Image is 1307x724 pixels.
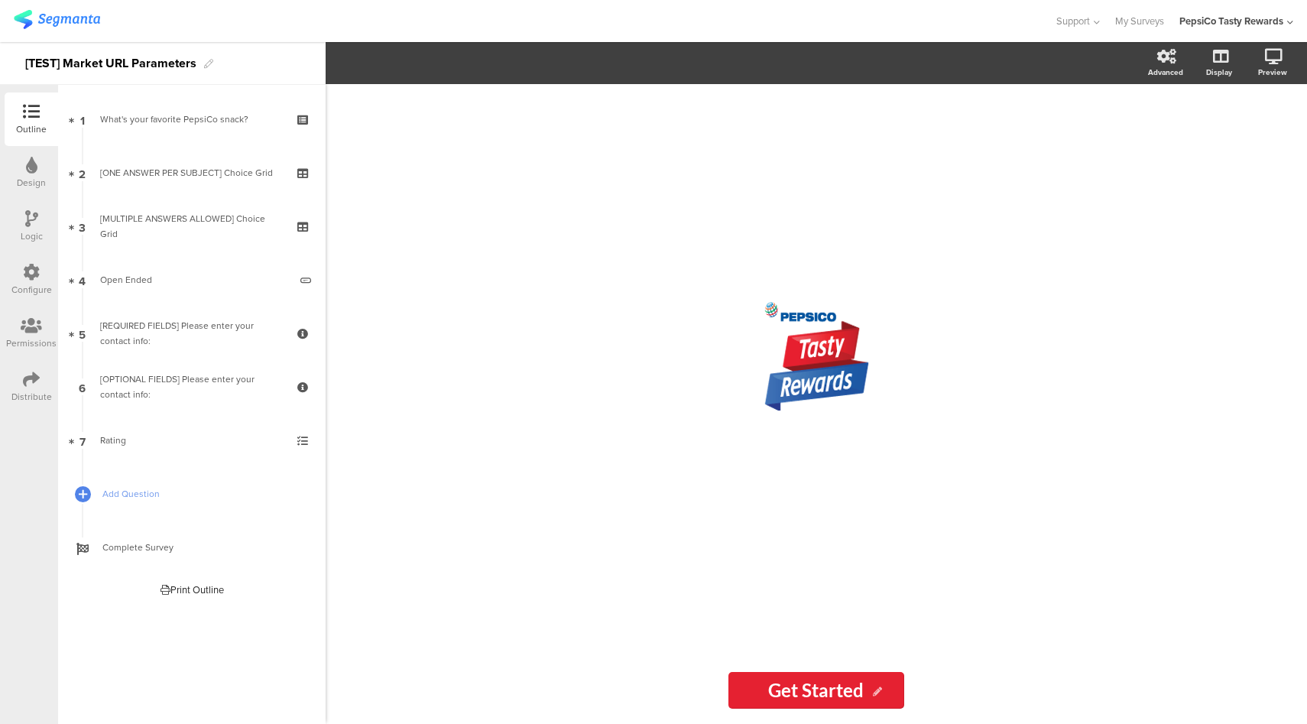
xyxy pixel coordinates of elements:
[728,672,904,709] input: Start
[14,10,100,29] img: segmanta logo
[100,165,283,180] div: [ONE ANSWER PER SUBJECT] Choice Grid
[79,271,86,288] span: 4
[62,146,322,200] a: 2 [ONE ANSWER PER SUBJECT] Choice Grid
[62,414,322,467] a: 7 Rating
[62,93,322,146] a: 1 What's your favorite PepsiCo snack?
[1056,14,1090,28] span: Support
[1206,67,1232,78] div: Display
[100,318,283,349] div: [REQUIRED FIELDS] Please enter your contact info:
[102,486,298,502] span: Add Question
[100,112,283,127] div: What's your favorite PepsiCo snack?
[25,51,196,76] div: [TEST] Market URL Parameters
[62,200,322,253] a: 3 [MULTIPLE ANSWERS ALLOWED] Choice Grid
[79,164,86,181] span: 2
[16,122,47,136] div: Outline
[62,521,322,574] a: Complete Survey
[80,111,85,128] span: 1
[62,307,322,360] a: 5 [REQUIRED FIELDS] Please enter your contact info:
[79,378,86,395] span: 6
[79,432,86,449] span: 7
[1258,67,1287,78] div: Preview
[17,176,46,190] div: Design
[100,372,283,402] div: [OPTIONAL FIELDS] Please enter your contact info:
[21,229,43,243] div: Logic
[62,253,322,307] a: 4 Open Ended
[1179,14,1283,28] div: PepsiCo Tasty Rewards
[11,390,52,404] div: Distribute
[79,325,86,342] span: 5
[100,211,283,242] div: [MULTIPLE ANSWERS ALLOWED] Choice Grid
[102,540,298,555] span: Complete Survey
[11,283,52,297] div: Configure
[6,336,57,350] div: Permissions
[100,433,283,448] div: Rating
[62,360,322,414] a: 6 [OPTIONAL FIELDS] Please enter your contact info:
[100,272,289,287] div: Open Ended
[161,583,224,597] div: Print Outline
[1148,67,1183,78] div: Advanced
[79,218,86,235] span: 3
